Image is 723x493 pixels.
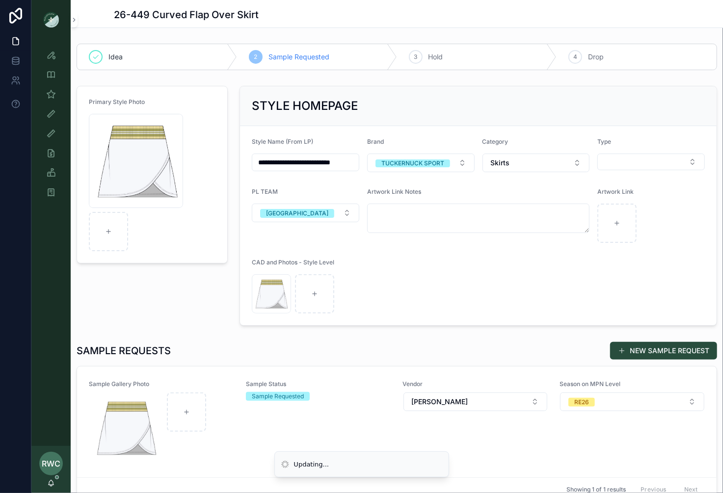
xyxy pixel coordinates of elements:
[268,52,329,62] span: Sample Requested
[77,344,171,358] h1: SAMPLE REQUESTS
[367,188,421,195] span: Artwork Link Notes
[89,380,234,388] span: Sample Gallery Photo
[252,188,278,195] span: PL TEAM
[367,154,475,172] button: Select Button
[114,8,259,22] h1: 26-449 Curved Flap Over Skirt
[31,39,71,214] div: scrollable content
[574,398,589,407] div: RE26
[412,397,468,407] span: [PERSON_NAME]
[597,154,705,170] button: Select Button
[77,366,717,477] a: Sample Gallery PhotoScreenshot-2025-08-05-at-1.34.38-PM.pngSample StatusSample RequestedVendorSel...
[403,380,548,388] span: Vendor
[89,98,145,105] span: Primary Style Photo
[252,392,304,401] div: Sample Requested
[367,138,384,145] span: Brand
[254,53,257,61] span: 2
[89,392,163,463] img: Screenshot-2025-08-05-at-1.34.38-PM.png
[381,159,444,167] div: TUCKERNUCK SPORT
[573,53,577,61] span: 4
[266,209,328,218] div: [GEOGRAPHIC_DATA]
[560,392,704,411] button: Select Button
[252,138,313,145] span: Style Name (From LP)
[246,380,391,388] span: Sample Status
[428,52,443,62] span: Hold
[252,259,334,266] span: CAD and Photos - Style Level
[43,12,59,27] img: App logo
[108,52,123,62] span: Idea
[403,392,548,411] button: Select Button
[560,380,705,388] span: Season on MPN Level
[610,342,717,360] button: NEW SAMPLE REQUEST
[482,138,509,145] span: Category
[588,52,604,62] span: Drop
[252,204,359,222] button: Select Button
[597,188,634,195] span: Artwork Link
[482,154,590,172] button: Select Button
[252,98,358,114] h2: STYLE HOMEPAGE
[597,138,611,145] span: Type
[414,53,417,61] span: 3
[42,458,60,469] span: RWC
[294,460,329,469] div: Updating...
[491,158,510,168] span: Skirts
